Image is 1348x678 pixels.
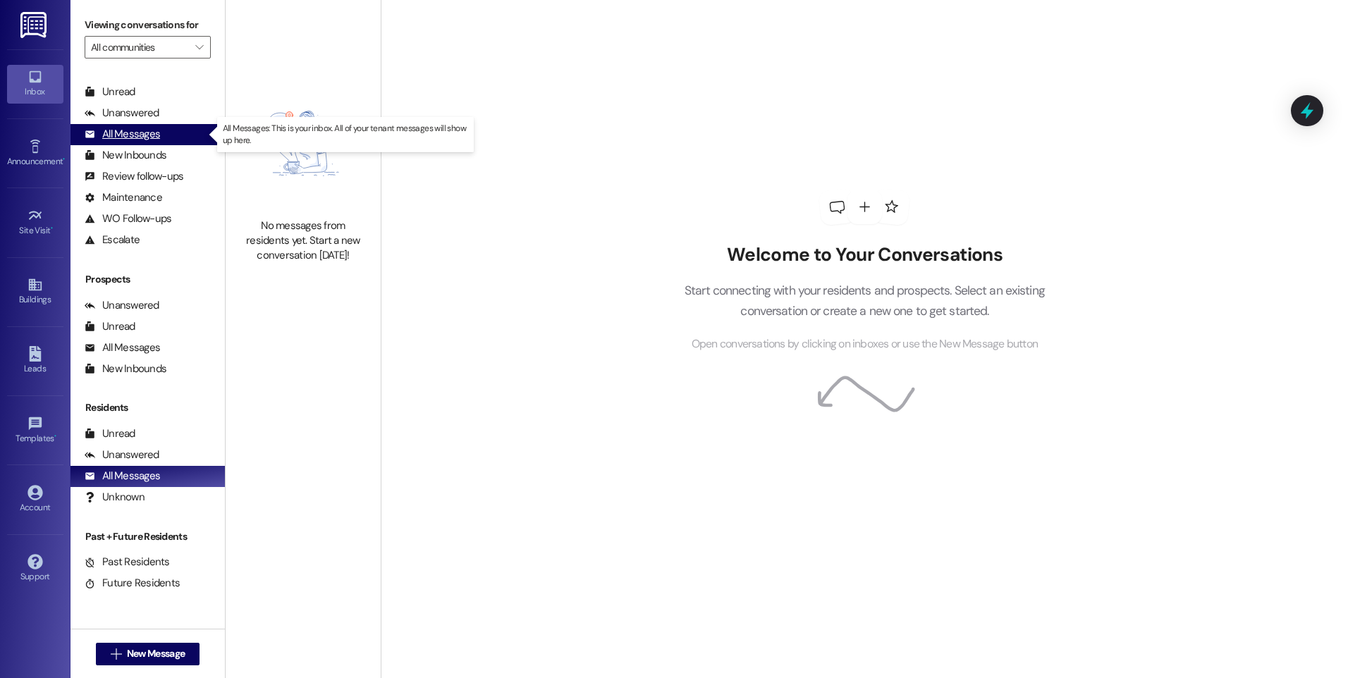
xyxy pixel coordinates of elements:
div: Maintenance [85,190,162,205]
span: • [51,223,53,233]
div: Unanswered [85,448,159,462]
i:  [195,42,203,53]
div: Unanswered [85,298,159,313]
div: All Messages [85,340,160,355]
span: • [63,154,65,164]
a: Templates • [7,412,63,450]
label: Viewing conversations for [85,14,211,36]
span: • [54,431,56,441]
p: All Messages: This is your inbox. All of your tenant messages will show up here. [223,123,468,147]
i:  [111,648,121,660]
a: Account [7,481,63,519]
div: Prospects [71,272,225,287]
span: Open conversations by clicking on inboxes or use the New Message button [692,335,1038,353]
button: New Message [96,643,200,665]
span: New Message [127,646,185,661]
div: Unread [85,85,135,99]
div: Unknown [85,490,145,505]
div: Escalate [85,233,140,247]
a: Buildings [7,273,63,311]
div: New Inbounds [85,148,166,163]
div: Unanswered [85,106,159,121]
div: Past Residents [85,555,170,569]
div: No messages from residents yet. Start a new conversation [DATE]! [241,218,365,264]
a: Inbox [7,65,63,103]
div: WO Follow-ups [85,211,171,226]
div: All Messages [85,469,160,483]
div: All Messages [85,127,160,142]
div: Past + Future Residents [71,529,225,544]
div: Review follow-ups [85,169,183,184]
a: Site Visit • [7,204,63,242]
div: Residents [71,400,225,415]
img: ResiDesk Logo [20,12,49,38]
div: Unread [85,319,135,334]
div: Future Residents [85,576,180,591]
a: Support [7,550,63,588]
a: Leads [7,342,63,380]
input: All communities [91,36,188,58]
div: Unread [85,426,135,441]
h2: Welcome to Your Conversations [663,244,1066,266]
p: Start connecting with your residents and prospects. Select an existing conversation or create a n... [663,281,1066,321]
img: empty-state [241,75,365,211]
div: New Inbounds [85,362,166,376]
